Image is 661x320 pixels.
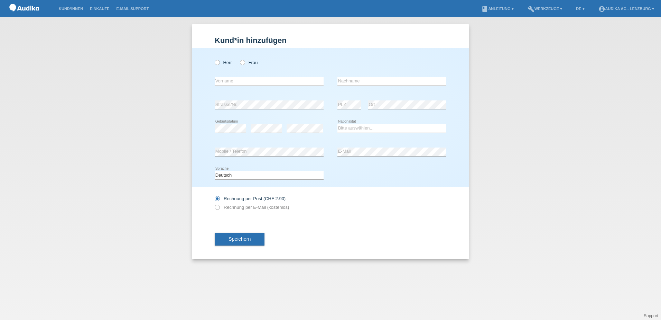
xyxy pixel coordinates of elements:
[215,60,219,64] input: Herr
[55,7,86,11] a: Kund*innen
[7,14,41,19] a: POS — MF Group
[528,6,534,12] i: build
[478,7,517,11] a: bookAnleitung ▾
[215,205,219,213] input: Rechnung per E-Mail (kostenlos)
[595,7,658,11] a: account_circleAudika AG - Lenzburg ▾
[598,6,605,12] i: account_circle
[572,7,588,11] a: DE ▾
[481,6,488,12] i: book
[240,60,258,65] label: Frau
[240,60,244,64] input: Frau
[644,313,658,318] a: Support
[215,36,446,45] h1: Kund*in hinzufügen
[215,196,219,205] input: Rechnung per Post (CHF 2.90)
[229,236,251,242] span: Speichern
[215,196,286,201] label: Rechnung per Post (CHF 2.90)
[215,60,232,65] label: Herr
[215,205,289,210] label: Rechnung per E-Mail (kostenlos)
[524,7,566,11] a: buildWerkzeuge ▾
[86,7,113,11] a: Einkäufe
[113,7,152,11] a: E-Mail Support
[215,233,264,246] button: Speichern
